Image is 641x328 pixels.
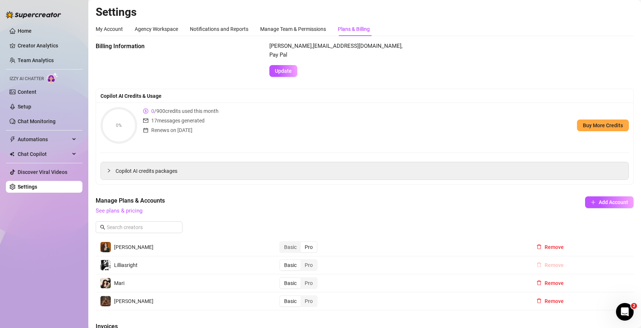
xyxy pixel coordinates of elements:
[107,168,111,173] span: collapsed
[96,25,123,33] div: My Account
[18,104,31,110] a: Setup
[18,57,54,63] a: Team Analytics
[269,65,297,77] button: Update
[599,199,628,205] span: Add Account
[531,295,570,307] button: Remove
[100,123,137,128] span: 0%
[135,25,178,33] div: Agency Workspace
[143,126,148,134] span: calendar
[531,241,570,253] button: Remove
[279,277,318,289] div: segmented control
[545,244,564,250] span: Remove
[151,117,205,125] span: 17 messages generated
[100,242,111,252] img: nicole
[18,40,77,51] a: Creator Analytics
[100,92,629,100] div: Copilot AI Credits & Usage
[280,296,301,306] div: Basic
[280,260,301,270] div: Basic
[545,280,564,286] span: Remove
[100,260,111,270] img: Lilliasright
[616,303,634,321] iframe: Intercom live chat
[47,72,58,83] img: AI Chatter
[10,136,15,142] span: thunderbolt
[301,260,317,270] div: Pro
[18,133,70,145] span: Automations
[10,75,44,82] span: Izzy AI Chatter
[269,42,403,59] span: [PERSON_NAME] , [EMAIL_ADDRESS][DOMAIN_NAME] , Pay Pal
[114,298,153,304] span: [PERSON_NAME]
[100,296,111,306] img: Corwin
[96,207,142,214] a: See plans & pricing
[151,108,154,114] span: 0
[531,259,570,271] button: Remove
[107,223,172,231] input: Search creators
[114,262,138,268] span: Lilliasright
[536,298,542,303] span: delete
[536,244,542,249] span: delete
[18,89,36,95] a: Content
[531,277,570,289] button: Remove
[301,278,317,288] div: Pro
[100,278,111,288] img: Mari
[96,42,219,51] span: Billing Information
[585,196,634,208] button: Add Account
[260,25,326,33] div: Manage Team & Permissions
[18,169,67,175] a: Discover Viral Videos
[116,167,623,175] span: Copilot AI credits packages
[96,196,535,205] span: Manage Plans & Accounts
[577,120,629,131] button: Buy More Credits
[536,262,542,267] span: delete
[280,242,301,252] div: Basic
[190,25,248,33] div: Notifications and Reports
[545,262,564,268] span: Remove
[143,117,148,125] span: mail
[143,107,148,115] span: dollar-circle
[545,298,564,304] span: Remove
[18,28,32,34] a: Home
[151,126,192,134] span: Renews on [DATE]
[114,244,153,250] span: [PERSON_NAME]
[279,259,318,271] div: segmented control
[151,107,219,115] span: / 900 credits used this month
[18,148,70,160] span: Chat Copilot
[591,200,596,205] span: plus
[536,280,542,285] span: delete
[100,225,105,230] span: search
[18,118,56,124] a: Chat Monitoring
[280,278,301,288] div: Basic
[101,162,628,179] div: Copilot AI credits packages
[301,242,317,252] div: Pro
[275,68,292,74] span: Update
[631,303,637,309] span: 2
[279,295,318,307] div: segmented control
[18,184,37,190] a: Settings
[114,280,124,286] span: Mari
[6,11,61,18] img: logo-BBDzfeDw.svg
[279,241,318,253] div: segmented control
[301,296,317,306] div: Pro
[583,122,623,128] span: Buy More Credits
[96,5,634,19] h2: Settings
[338,25,370,33] div: Plans & Billing
[10,151,14,157] img: Chat Copilot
